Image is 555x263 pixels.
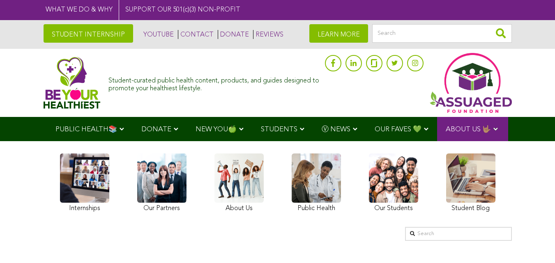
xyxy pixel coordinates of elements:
[141,30,174,39] a: YOUTUBE
[44,117,512,141] div: Navigation Menu
[55,126,117,133] span: PUBLIC HEALTH📚
[218,30,249,39] a: DONATE
[108,73,320,93] div: Student-curated public health content, products, and guides designed to promote your healthiest l...
[322,126,350,133] span: Ⓥ NEWS
[371,59,377,67] img: glassdoor
[178,30,214,39] a: CONTACT
[44,57,101,109] img: Assuaged
[446,126,491,133] span: ABOUT US 🤟🏽
[514,224,555,263] iframe: Chat Widget
[309,24,368,43] a: LEARN MORE
[375,126,421,133] span: OUR FAVES 💚
[253,30,283,39] a: REVIEWS
[372,24,512,43] input: Search
[430,53,512,113] img: Assuaged App
[196,126,237,133] span: NEW YOU🍏
[261,126,297,133] span: STUDENTS
[141,126,171,133] span: DONATE
[44,24,133,43] a: STUDENT INTERNSHIP
[405,227,512,241] input: Search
